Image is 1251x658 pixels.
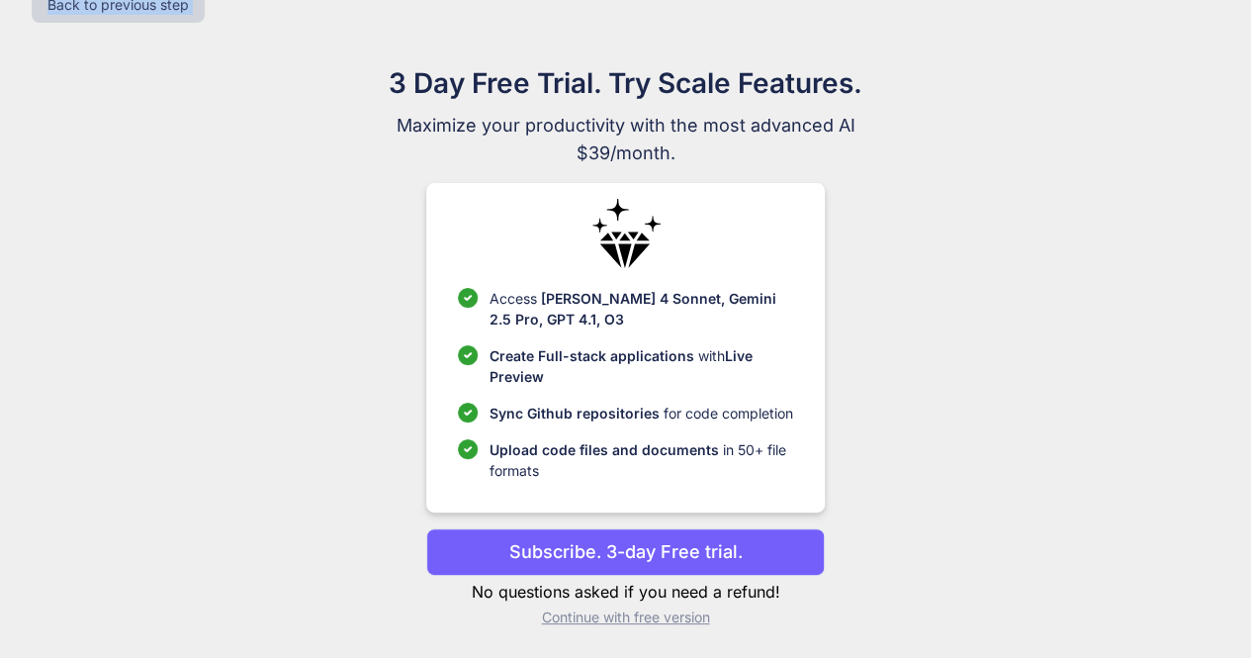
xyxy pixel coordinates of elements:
span: $39/month. [294,140,958,167]
img: checklist [458,288,478,308]
img: checklist [458,403,478,423]
p: Access [490,288,793,329]
p: Continue with free version [426,608,825,627]
span: Create Full-stack applications [490,347,698,364]
img: checklist [458,345,478,365]
span: Sync Github repositories [490,405,660,422]
p: No questions asked if you need a refund! [426,580,825,604]
img: checklist [458,439,478,459]
span: [PERSON_NAME] 4 Sonnet, Gemini 2.5 Pro, GPT 4.1, O3 [490,290,776,328]
span: Maximize your productivity with the most advanced AI [294,112,958,140]
p: Subscribe. 3-day Free trial. [509,538,743,565]
p: with [490,345,793,387]
p: in 50+ file formats [490,439,793,481]
h1: 3 Day Free Trial. Try Scale Features. [294,62,958,104]
button: Subscribe. 3-day Free trial. [426,528,825,576]
p: for code completion [490,403,793,423]
span: Upload code files and documents [490,441,719,458]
